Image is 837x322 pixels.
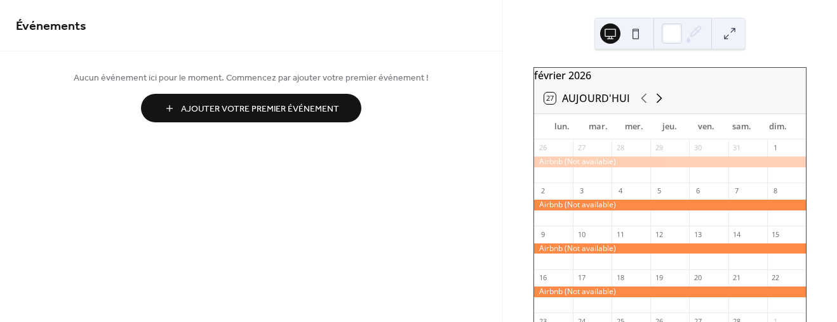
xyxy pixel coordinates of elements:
[580,114,616,139] div: mar.
[615,186,625,196] div: 4
[16,14,86,39] span: Événements
[538,273,547,283] div: 16
[534,287,806,297] div: Airbnb (Not available)
[693,143,702,153] div: 30
[693,186,702,196] div: 6
[577,186,586,196] div: 3
[654,143,664,153] div: 29
[534,68,806,83] div: février 2026
[616,114,652,139] div: mer.
[693,229,702,239] div: 13
[688,114,724,139] div: ven.
[16,72,486,85] span: Aucun événement ici pour le moment. Commencez par ajouter votre premier événement !
[538,186,547,196] div: 2
[771,143,780,153] div: 1
[577,143,586,153] div: 27
[771,186,780,196] div: 8
[577,229,586,239] div: 10
[181,103,339,116] span: Ajouter Votre Premier Événement
[732,186,742,196] div: 7
[141,94,361,122] button: Ajouter Votre Premier Événement
[732,229,742,239] div: 14
[654,186,664,196] div: 5
[771,273,780,283] div: 22
[577,273,586,283] div: 17
[724,114,760,139] div: sam.
[540,89,634,107] button: 27Aujourd'hui
[760,114,796,139] div: dim.
[732,143,742,153] div: 31
[771,229,780,239] div: 15
[16,94,486,122] a: Ajouter Votre Premier Événement
[544,114,580,139] div: lun.
[534,200,806,210] div: Airbnb (Not available)
[538,143,547,153] div: 26
[538,229,547,239] div: 9
[654,273,664,283] div: 19
[615,229,625,239] div: 11
[732,273,742,283] div: 21
[534,243,806,254] div: Airbnb (Not available)
[693,273,702,283] div: 20
[615,273,625,283] div: 18
[652,114,688,139] div: jeu.
[654,229,664,239] div: 12
[615,143,625,153] div: 28
[534,157,806,167] div: Airbnb (Not available)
